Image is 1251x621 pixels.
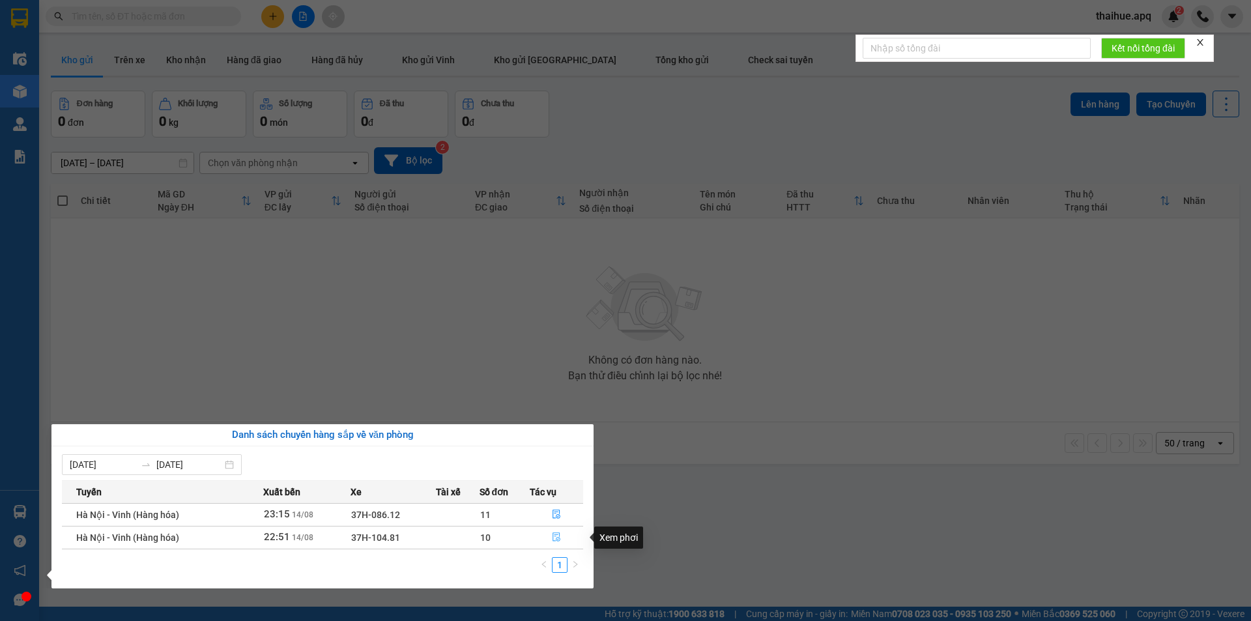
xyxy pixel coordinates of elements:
[141,459,151,470] span: swap-right
[568,557,583,573] button: right
[536,557,552,573] li: Previous Page
[436,485,461,499] span: Tài xế
[552,557,568,573] li: 1
[76,485,102,499] span: Tuyến
[553,558,567,572] a: 1
[351,532,400,543] span: 37H-104.81
[141,459,151,470] span: to
[530,504,582,525] button: file-done
[863,38,1091,59] input: Nhập số tổng đài
[156,457,222,472] input: Đến ngày
[552,510,561,520] span: file-done
[292,533,313,542] span: 14/08
[62,427,583,443] div: Danh sách chuyến hàng sắp về văn phòng
[552,532,561,543] span: file-done
[76,510,179,520] span: Hà Nội - Vinh (Hàng hóa)
[264,531,290,543] span: 22:51
[480,532,491,543] span: 10
[1196,38,1205,47] span: close
[70,457,136,472] input: Từ ngày
[1101,38,1185,59] button: Kết nối tổng đài
[594,527,643,549] div: Xem phơi
[530,527,582,548] button: file-done
[571,560,579,568] span: right
[540,560,548,568] span: left
[480,485,509,499] span: Số đơn
[263,485,300,499] span: Xuất bến
[1112,41,1175,55] span: Kết nối tổng đài
[568,557,583,573] li: Next Page
[530,485,556,499] span: Tác vụ
[264,508,290,520] span: 23:15
[536,557,552,573] button: left
[351,510,400,520] span: 37H-086.12
[76,532,179,543] span: Hà Nội - Vinh (Hàng hóa)
[351,485,362,499] span: Xe
[292,510,313,519] span: 14/08
[480,510,491,520] span: 11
